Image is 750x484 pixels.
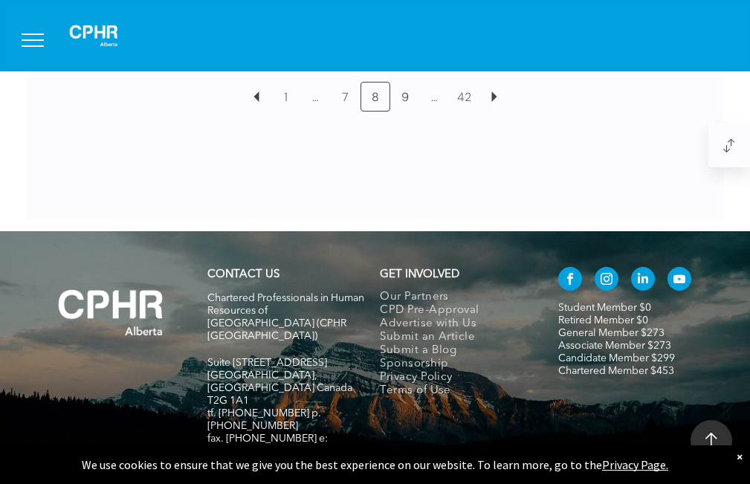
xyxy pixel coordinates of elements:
[13,21,52,59] button: menu
[450,83,479,111] a: 42
[558,267,582,294] a: facebook
[391,83,419,111] a: 9
[272,83,300,111] a: 1
[30,261,192,364] img: A white background with a few lines on it
[332,83,360,111] a: 7
[380,344,531,358] a: Submit a Blog
[667,267,691,294] a: youtube
[631,267,655,294] a: linkedin
[602,457,668,472] a: Privacy Page.
[558,366,674,376] a: Chartered Member $453
[380,371,531,384] a: Privacy Policy
[207,358,327,368] span: Suite [STREET_ADDRESS]
[558,353,675,364] a: Candidate Member $299
[56,12,131,59] img: A white background with a few lines on it
[558,328,665,338] a: General Member $273
[737,449,743,464] div: Dismiss notification
[302,83,330,111] a: …
[558,303,651,313] a: Student Member $0
[421,83,449,111] a: …
[207,433,328,469] span: fax. [PHONE_NUMBER] e:[EMAIL_ADDRESS][DOMAIN_NAME]
[558,315,648,326] a: Retired Member $0
[380,304,531,317] a: CPD Pre-Approval
[207,269,279,280] a: CONTACT US
[380,358,531,371] a: Sponsorship
[595,267,618,294] a: instagram
[380,384,531,398] a: Terms of Use
[380,317,531,331] a: Advertise with Us
[207,408,321,431] span: tf. [PHONE_NUMBER] p. [PHONE_NUMBER]
[380,291,531,304] a: Our Partners
[380,269,459,280] span: GET INVOLVED
[558,341,671,351] a: Associate Member $273
[361,83,389,111] a: 8
[207,370,352,406] span: [GEOGRAPHIC_DATA], [GEOGRAPHIC_DATA] Canada T2G 1A1
[207,293,364,341] span: Chartered Professionals in Human Resources of [GEOGRAPHIC_DATA] (CPHR [GEOGRAPHIC_DATA])
[380,331,531,344] a: Submit an Article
